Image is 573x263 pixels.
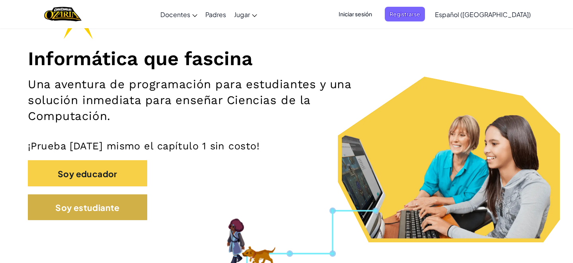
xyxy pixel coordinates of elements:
[28,47,253,70] font: Informática que fascina
[160,10,190,19] font: Docentes
[44,6,81,22] a: Logotipo de Ozaria de CodeCombat
[58,168,117,179] font: Soy educador
[339,10,372,17] font: Iniciar sesión
[230,4,261,25] a: Jugar
[28,194,147,220] button: Soy estudiante
[435,10,531,19] font: Español ([GEOGRAPHIC_DATA])
[385,7,425,21] button: Registrarse
[44,6,81,22] img: Hogar
[55,202,120,213] font: Soy estudiante
[201,4,230,25] a: Padres
[431,4,535,25] a: Español ([GEOGRAPHIC_DATA])
[28,160,147,186] button: Soy educador
[390,10,420,17] font: Registrarse
[28,140,259,152] font: ¡Prueba [DATE] mismo el capítulo 1 sin costo!
[234,10,250,19] font: Jugar
[156,4,201,25] a: Docentes
[205,10,226,19] font: Padres
[28,77,351,123] font: Una aventura de programación para estudiantes y una solución inmediata para enseñar Ciencias de l...
[334,7,377,21] button: Iniciar sesión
